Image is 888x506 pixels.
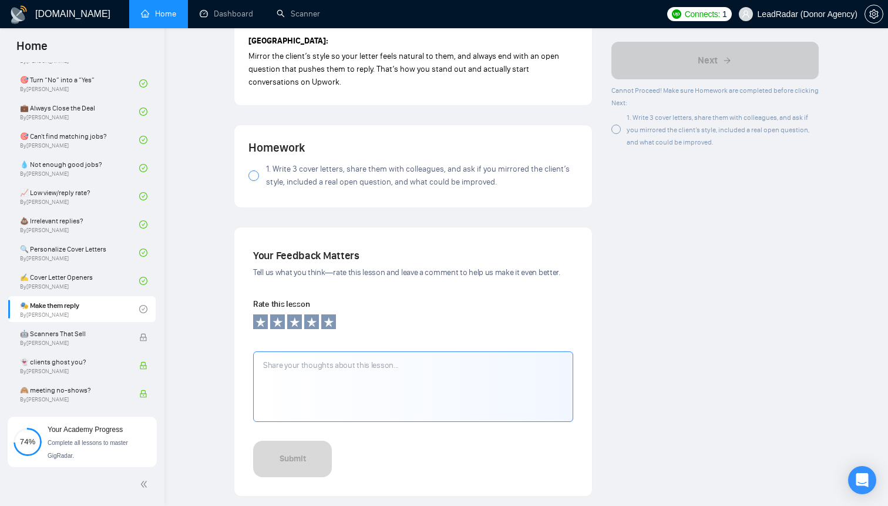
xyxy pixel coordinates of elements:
a: 🔍 Personalize Cover LettersBy[PERSON_NAME] [20,240,139,266]
span: lock [139,333,147,341]
a: setting [865,9,883,19]
span: lock [139,361,147,370]
span: 🙈 meeting no-shows? [20,384,127,396]
span: Your Feedback Matters [253,249,359,262]
span: 1 [722,8,727,21]
span: Next [698,53,718,67]
img: logo [9,5,28,24]
span: By [PERSON_NAME] [20,396,127,403]
span: Connects: [685,8,720,21]
span: double-left [140,478,152,490]
span: Tell us what you think—rate this lesson and leave a comment to help us make it even better. [253,267,560,277]
span: By [PERSON_NAME] [20,368,127,375]
a: 🎯 Can't find matching jobs?By[PERSON_NAME] [20,127,139,153]
a: 💼 Always Close the DealBy[PERSON_NAME] [20,99,139,125]
span: check-circle [139,192,147,200]
span: Your Academy Progress [48,425,123,434]
span: check-circle [139,305,147,313]
a: 🎭 Make them replyBy[PERSON_NAME] [20,296,139,322]
a: 📈 Low view/reply rate?By[PERSON_NAME] [20,183,139,209]
h4: Homework [248,139,578,156]
button: Submit [253,441,332,477]
span: check-circle [139,136,147,144]
a: ✍️ Cover Letter OpenersBy[PERSON_NAME] [20,268,139,294]
a: 🎯 Turn “No” into a “Yes”By[PERSON_NAME] [20,71,139,96]
span: lock [139,390,147,398]
span: Complete all lessons to master GigRadar. [48,440,128,459]
a: 💩 Irrelevant replies?By[PERSON_NAME] [20,212,139,237]
span: Mirror the client’s style so your letter feels natural to them, and always end with an open quest... [248,51,559,87]
span: setting [865,9,883,19]
button: Next [611,41,819,79]
span: check-circle [139,79,147,88]
a: searchScanner [277,9,320,19]
span: 1. Write 3 cover letters, share them with colleagues, and ask if you mirrored the client’s style,... [266,163,578,189]
a: 💧 Not enough good jobs?By[PERSON_NAME] [20,155,139,181]
span: 👻 clients ghost you? [20,356,127,368]
span: Cannot Proceed! Make sure Homework are completed before clicking Next: [611,86,819,106]
span: Home [7,38,57,62]
strong: [GEOGRAPHIC_DATA]: [248,36,328,46]
span: check-circle [139,277,147,285]
span: Rate this lesson [253,299,310,309]
a: homeHome [141,9,176,19]
div: Submit [280,453,306,465]
span: user [742,10,750,18]
span: By [PERSON_NAME] [20,340,127,347]
span: check-circle [139,220,147,229]
div: Open Intercom Messenger [848,466,876,494]
span: check-circle [139,108,147,116]
span: 74% [14,438,42,445]
button: setting [865,5,883,24]
span: check-circle [139,164,147,172]
img: upwork-logo.png [672,9,681,19]
a: dashboardDashboard [200,9,253,19]
span: check-circle [139,249,147,257]
span: 🤖 Scanners That Sell [20,328,127,340]
span: 1. Write 3 cover letters, share them with colleagues, and ask if you mirrored the client’s style,... [627,113,809,146]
